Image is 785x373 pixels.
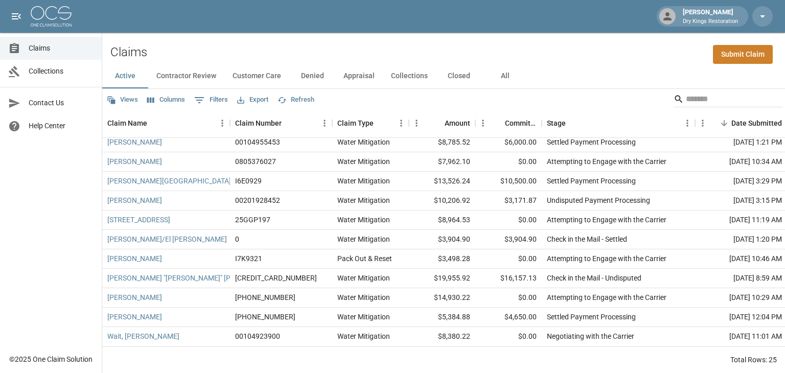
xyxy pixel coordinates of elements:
[29,98,94,108] span: Contact Us
[475,288,542,308] div: $0.00
[337,137,390,147] div: Water Mitigation
[547,312,636,322] div: Settled Payment Processing
[436,64,482,88] button: Closed
[374,116,388,130] button: Sort
[317,115,332,131] button: Menu
[335,64,383,88] button: Appraisal
[275,92,317,108] button: Refresh
[148,64,224,88] button: Contractor Review
[674,91,783,109] div: Search
[107,253,162,264] a: [PERSON_NAME]
[337,253,392,264] div: Pack Out & Reset
[235,156,276,167] div: 0805376027
[235,292,295,302] div: 01-008-959086
[235,109,282,137] div: Claim Number
[475,211,542,230] div: $0.00
[235,92,271,108] button: Export
[192,92,230,108] button: Show filters
[409,133,475,152] div: $8,785.52
[383,64,436,88] button: Collections
[547,215,666,225] div: Attempting to Engage with the Carrier
[230,109,332,137] div: Claim Number
[29,121,94,131] span: Help Center
[147,116,161,130] button: Sort
[145,92,188,108] button: Select columns
[337,234,390,244] div: Water Mitigation
[29,43,94,54] span: Claims
[235,253,262,264] div: I7K9321
[430,116,445,130] button: Sort
[107,195,162,205] a: [PERSON_NAME]
[224,64,289,88] button: Customer Care
[31,6,72,27] img: ocs-logo-white-transparent.png
[679,7,742,26] div: [PERSON_NAME]
[542,109,695,137] div: Stage
[475,133,542,152] div: $6,000.00
[680,115,695,131] button: Menu
[107,109,147,137] div: Claim Name
[547,292,666,302] div: Attempting to Engage with the Carrier
[491,116,505,130] button: Sort
[566,116,580,130] button: Sort
[29,66,94,77] span: Collections
[107,176,231,186] a: [PERSON_NAME][GEOGRAPHIC_DATA]
[235,273,317,283] div: 5033062247-1-1
[110,45,147,60] h2: Claims
[475,109,542,137] div: Committed Amount
[107,331,179,341] a: Wait, [PERSON_NAME]
[107,234,227,244] a: [PERSON_NAME]/El [PERSON_NAME]
[107,312,162,322] a: [PERSON_NAME]
[235,176,262,186] div: I6E0929
[547,195,650,205] div: Undisputed Payment Processing
[337,195,390,205] div: Water Mitigation
[547,156,666,167] div: Attempting to Engage with the Carrier
[409,327,475,346] div: $8,380.22
[102,64,785,88] div: dynamic tabs
[9,354,93,364] div: © 2025 One Claim Solution
[102,64,148,88] button: Active
[505,109,537,137] div: Committed Amount
[337,215,390,225] div: Water Mitigation
[107,273,279,283] a: [PERSON_NAME] "[PERSON_NAME]" [PERSON_NAME]
[289,64,335,88] button: Denied
[215,115,230,131] button: Menu
[337,331,390,341] div: Water Mitigation
[337,109,374,137] div: Claim Type
[695,115,710,131] button: Menu
[104,92,141,108] button: Views
[713,45,773,64] a: Submit Claim
[107,215,170,225] a: [STREET_ADDRESS]
[730,355,777,365] div: Total Rows: 25
[235,234,239,244] div: 0
[409,115,424,131] button: Menu
[235,195,280,205] div: 00201928452
[409,288,475,308] div: $14,930.22
[107,156,162,167] a: [PERSON_NAME]
[409,230,475,249] div: $3,904.90
[337,273,390,283] div: Water Mitigation
[475,152,542,172] div: $0.00
[475,230,542,249] div: $3,904.90
[475,191,542,211] div: $3,171.87
[337,292,390,302] div: Water Mitigation
[475,269,542,288] div: $16,157.13
[337,312,390,322] div: Water Mitigation
[547,273,641,283] div: Check in the Mail - Undisputed
[547,234,627,244] div: Check in the Mail - Settled
[409,249,475,269] div: $3,498.28
[547,253,666,264] div: Attempting to Engage with the Carrier
[394,115,409,131] button: Menu
[409,109,475,137] div: Amount
[731,109,782,137] div: Date Submitted
[683,17,738,26] p: Dry Kings Restoration
[6,6,27,27] button: open drawer
[409,152,475,172] div: $7,962.10
[482,64,528,88] button: All
[475,327,542,346] div: $0.00
[717,116,731,130] button: Sort
[475,308,542,327] div: $4,650.00
[547,176,636,186] div: Settled Payment Processing
[235,331,280,341] div: 00104923900
[409,191,475,211] div: $10,206.92
[282,116,296,130] button: Sort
